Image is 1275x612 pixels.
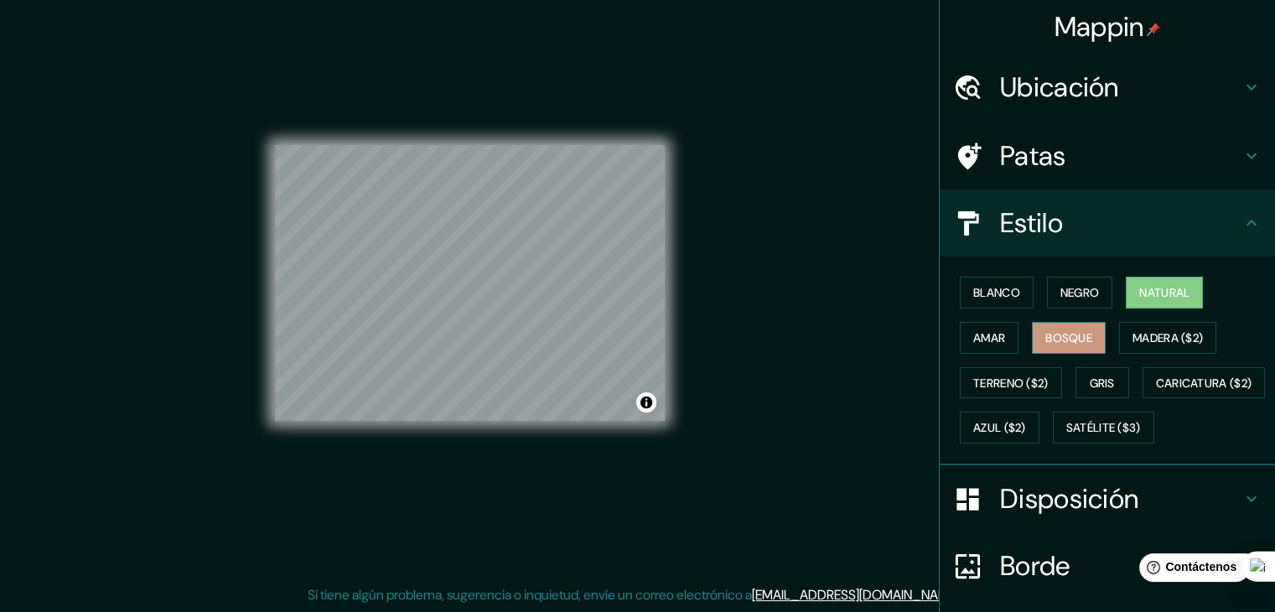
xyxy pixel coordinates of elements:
button: Caricatura ($2) [1143,367,1266,399]
font: Caricatura ($2) [1156,376,1252,391]
button: Terreno ($2) [960,367,1062,399]
font: Si tiene algún problema, sugerencia o inquietud, envíe un correo electrónico a [308,586,752,604]
button: Gris [1075,367,1129,399]
button: Azul ($2) [960,412,1039,443]
font: Blanco [973,285,1020,300]
font: Natural [1139,285,1189,300]
button: Activar o desactivar atribución [636,392,656,412]
font: Ubicación [1000,70,1119,105]
font: Negro [1060,285,1100,300]
div: Patas [940,122,1275,189]
button: Satélite ($3) [1053,412,1154,443]
div: Ubicación [940,54,1275,121]
font: Estilo [1000,205,1063,241]
button: Blanco [960,277,1034,309]
font: Borde [1000,548,1070,583]
button: Natural [1126,277,1203,309]
button: Bosque [1032,322,1106,354]
button: Negro [1047,277,1113,309]
div: Borde [940,532,1275,599]
button: Madera ($2) [1119,322,1216,354]
font: Azul ($2) [973,421,1026,436]
font: Satélite ($3) [1066,421,1141,436]
font: Mappin [1055,9,1144,44]
font: Disposición [1000,481,1138,516]
iframe: Lanzador de widgets de ayuda [1126,547,1257,594]
font: Amar [973,330,1005,345]
font: Terreno ($2) [973,376,1049,391]
canvas: Mapa [275,145,665,421]
font: Gris [1090,376,1115,391]
button: Amar [960,322,1018,354]
font: Madera ($2) [1132,330,1203,345]
a: [EMAIL_ADDRESS][DOMAIN_NAME] [752,586,959,604]
img: pin-icon.png [1147,23,1160,36]
div: Estilo [940,189,1275,257]
font: Patas [1000,138,1066,174]
div: Disposición [940,465,1275,532]
font: Bosque [1045,330,1092,345]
